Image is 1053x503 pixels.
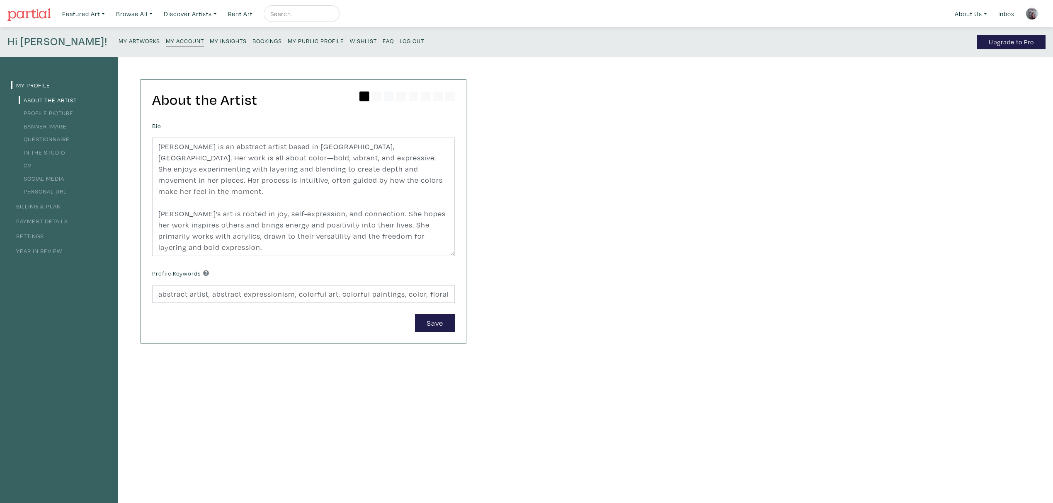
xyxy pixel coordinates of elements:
[977,35,1046,49] a: Upgrade to Pro
[119,35,160,46] a: My Artworks
[19,187,67,195] a: Personal URL
[160,5,221,22] a: Discover Artists
[252,35,282,46] a: Bookings
[951,5,991,22] a: About Us
[119,37,160,45] small: My Artworks
[383,35,394,46] a: FAQ
[19,109,73,117] a: Profile Picture
[152,285,455,303] input: Comma-separated keywords that best describe you and your work.
[1026,7,1038,20] img: phpThumb.php
[166,37,204,45] small: My Account
[400,35,424,46] a: Log Out
[269,9,332,19] input: Search
[152,138,455,256] textarea: [PERSON_NAME] is an abstract artist based in [GEOGRAPHIC_DATA], [GEOGRAPHIC_DATA]. Her work is al...
[210,35,247,46] a: My Insights
[19,174,64,182] a: Social Media
[19,96,77,104] a: About the Artist
[11,247,62,255] a: Year in Review
[995,5,1018,22] a: Inbox
[11,217,68,225] a: Payment Details
[11,202,61,210] a: Billing & Plan
[152,91,455,109] h2: About the Artist
[19,135,70,143] a: Questionnaire
[7,35,107,49] h4: Hi [PERSON_NAME]!
[19,122,67,130] a: Banner Image
[350,37,377,45] small: Wishlist
[112,5,156,22] a: Browse All
[166,35,204,46] a: My Account
[224,5,256,22] a: Rent Art
[19,148,65,156] a: In the Studio
[11,81,50,89] a: My Profile
[210,37,247,45] small: My Insights
[383,37,394,45] small: FAQ
[350,35,377,46] a: Wishlist
[11,232,44,240] a: Settings
[288,37,344,45] small: My Public Profile
[58,5,109,22] a: Featured Art
[152,121,161,131] label: Bio
[19,161,32,169] a: CV
[252,37,282,45] small: Bookings
[400,37,424,45] small: Log Out
[288,35,344,46] a: My Public Profile
[152,269,209,278] label: Profile Keywords
[415,314,455,332] button: Save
